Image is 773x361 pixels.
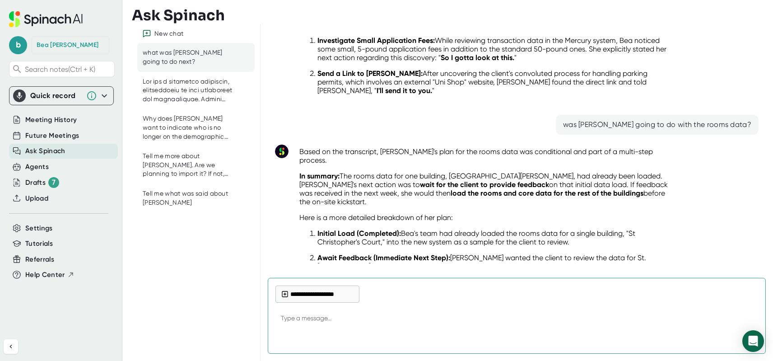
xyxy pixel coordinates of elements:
[317,229,401,238] strong: Initial Load (Completed):
[4,339,18,354] button: Collapse sidebar
[25,223,53,234] button: Settings
[317,36,435,45] strong: Investigate Small Application Fees:
[299,172,340,180] strong: In summary:
[317,253,672,279] p: [PERSON_NAME] wanted the client to review the data for St. [PERSON_NAME]'s Court and provide feed...
[37,41,98,49] div: Bea van den Heuvel
[377,86,432,95] strong: I'll send it to you.
[143,114,236,141] div: Why does tim want to indicate who is no longer on the demographic import? There is a field or two...
[420,180,549,189] strong: wait for the client to provide feedback
[143,48,236,66] div: what was bea going to do next?
[25,162,49,172] button: Agents
[154,30,183,38] div: New chat
[317,69,672,95] p: After uncovering the client's convoluted process for handling parking permits, which involves an ...
[441,53,514,62] strong: So I gotta look at this.
[143,189,236,207] div: Tell me what was said about [PERSON_NAME]
[25,270,75,280] button: Help Center
[317,253,450,262] strong: Await Feedback (Immediate Next Step):
[742,330,758,346] div: Send message
[451,189,643,197] strong: load the rooms and core data for the rest of the buildings
[13,87,110,105] div: Quick record
[25,270,65,280] span: Help Center
[25,177,59,188] div: Drafts
[48,177,59,188] div: 7
[30,91,82,100] div: Quick record
[299,172,672,206] p: The rooms data for one building, [GEOGRAPHIC_DATA][PERSON_NAME], had already been loaded. [PERSON...
[25,239,53,249] button: Tutorials
[9,36,27,54] span: b
[317,69,423,78] strong: Send a Link to [PERSON_NAME]:
[25,177,59,188] button: Drafts 7
[25,146,65,156] button: Ask Spinach
[25,254,54,265] button: Referrals
[25,115,77,125] button: Meeting History
[143,77,236,104] div: You are a technical notetaker, specializing in data migrations and integrations. Please provide a...
[317,229,672,246] p: Bea's team had already loaded the rooms data for a single building, "St Christopher's Court," int...
[132,7,225,24] h3: Ask Spinach
[299,147,672,164] p: Based on the transcript, [PERSON_NAME]'s plan for the rooms data was conditional and part of a mu...
[143,152,236,178] div: Tell me more about Vega. Are we planning to import it? If not, please write short response to the...
[563,120,751,129] div: was [PERSON_NAME] going to do with the rooms data?
[299,213,672,222] p: Here is a more detailed breakdown of her plan:
[317,36,672,62] p: While reviewing transaction data in the Mercury system, Bea noticed some small, 5-pound applicati...
[742,330,764,352] div: Open Intercom Messenger
[25,65,112,74] span: Search notes (Ctrl + K)
[25,193,48,204] button: Upload
[25,131,79,141] button: Future Meetings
